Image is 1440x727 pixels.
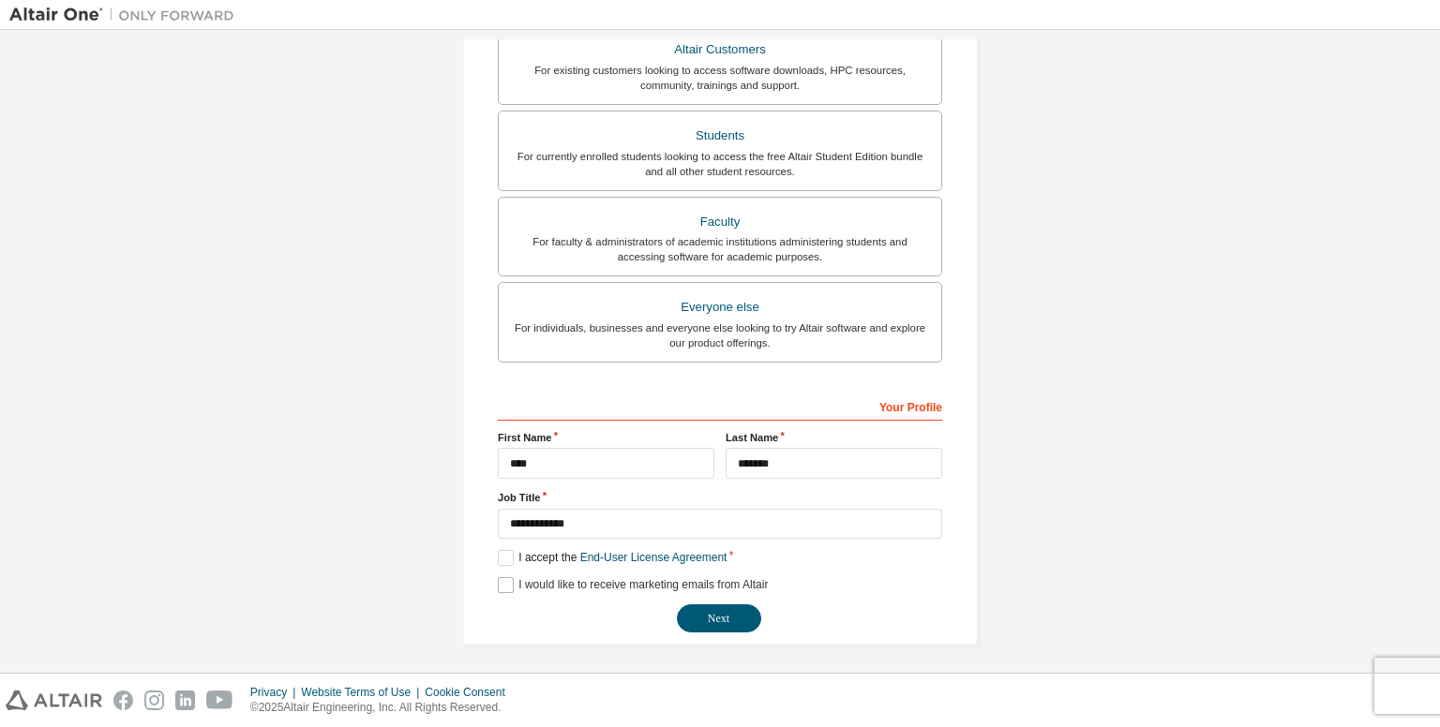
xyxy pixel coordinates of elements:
img: Altair One [9,6,244,24]
div: For individuals, businesses and everyone else looking to try Altair software and explore our prod... [510,320,930,350]
label: Job Title [498,490,942,505]
div: Students [510,123,930,149]
img: facebook.svg [113,690,133,710]
img: altair_logo.svg [6,690,102,710]
img: youtube.svg [206,690,233,710]
div: Altair Customers [510,37,930,63]
button: Next [677,604,761,632]
div: Cookie Consent [425,685,516,700]
div: For currently enrolled students looking to access the free Altair Student Edition bundle and all ... [510,149,930,179]
div: Privacy [250,685,301,700]
label: Last Name [726,430,942,445]
div: Everyone else [510,294,930,320]
label: First Name [498,430,714,445]
div: Your Profile [498,391,942,421]
p: © 2025 Altair Engineering, Inc. All Rights Reserved. [250,700,517,716]
a: End-User License Agreement [580,551,727,564]
label: I accept the [498,550,727,566]
label: I would like to receive marketing emails from Altair [498,577,768,593]
div: For faculty & administrators of academic institutions administering students and accessing softwa... [510,234,930,264]
img: instagram.svg [144,690,164,710]
div: Website Terms of Use [301,685,425,700]
div: Faculty [510,209,930,235]
div: For existing customers looking to access software downloads, HPC resources, community, trainings ... [510,63,930,93]
img: linkedin.svg [175,690,195,710]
